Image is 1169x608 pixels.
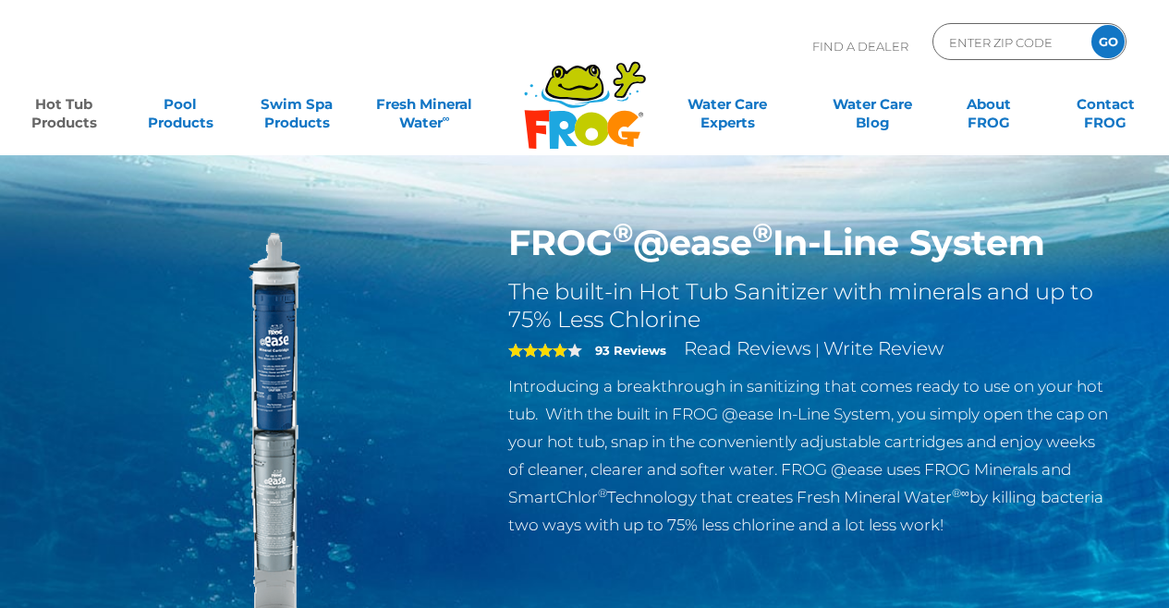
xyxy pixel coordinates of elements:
[508,343,567,358] span: 4
[135,86,225,123] a: PoolProducts
[514,37,656,150] img: Frog Products Logo
[18,86,109,123] a: Hot TubProducts
[752,216,773,249] sup: ®
[598,486,607,500] sup: ®
[368,86,481,123] a: Fresh MineralWater∞
[815,341,820,359] span: |
[1091,25,1125,58] input: GO
[944,86,1034,123] a: AboutFROG
[443,112,450,125] sup: ∞
[613,216,633,249] sup: ®
[1060,86,1151,123] a: ContactFROG
[952,486,969,500] sup: ®∞
[827,86,918,123] a: Water CareBlog
[812,23,908,69] p: Find A Dealer
[508,278,1112,334] h2: The built-in Hot Tub Sanitizer with minerals and up to 75% Less Chlorine
[508,222,1112,264] h1: FROG @ease In-Line System
[508,372,1112,539] p: Introducing a breakthrough in sanitizing that comes ready to use on your hot tub. With the built ...
[251,86,342,123] a: Swim SpaProducts
[823,337,944,359] a: Write Review
[684,337,811,359] a: Read Reviews
[654,86,801,123] a: Water CareExperts
[595,343,666,358] strong: 93 Reviews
